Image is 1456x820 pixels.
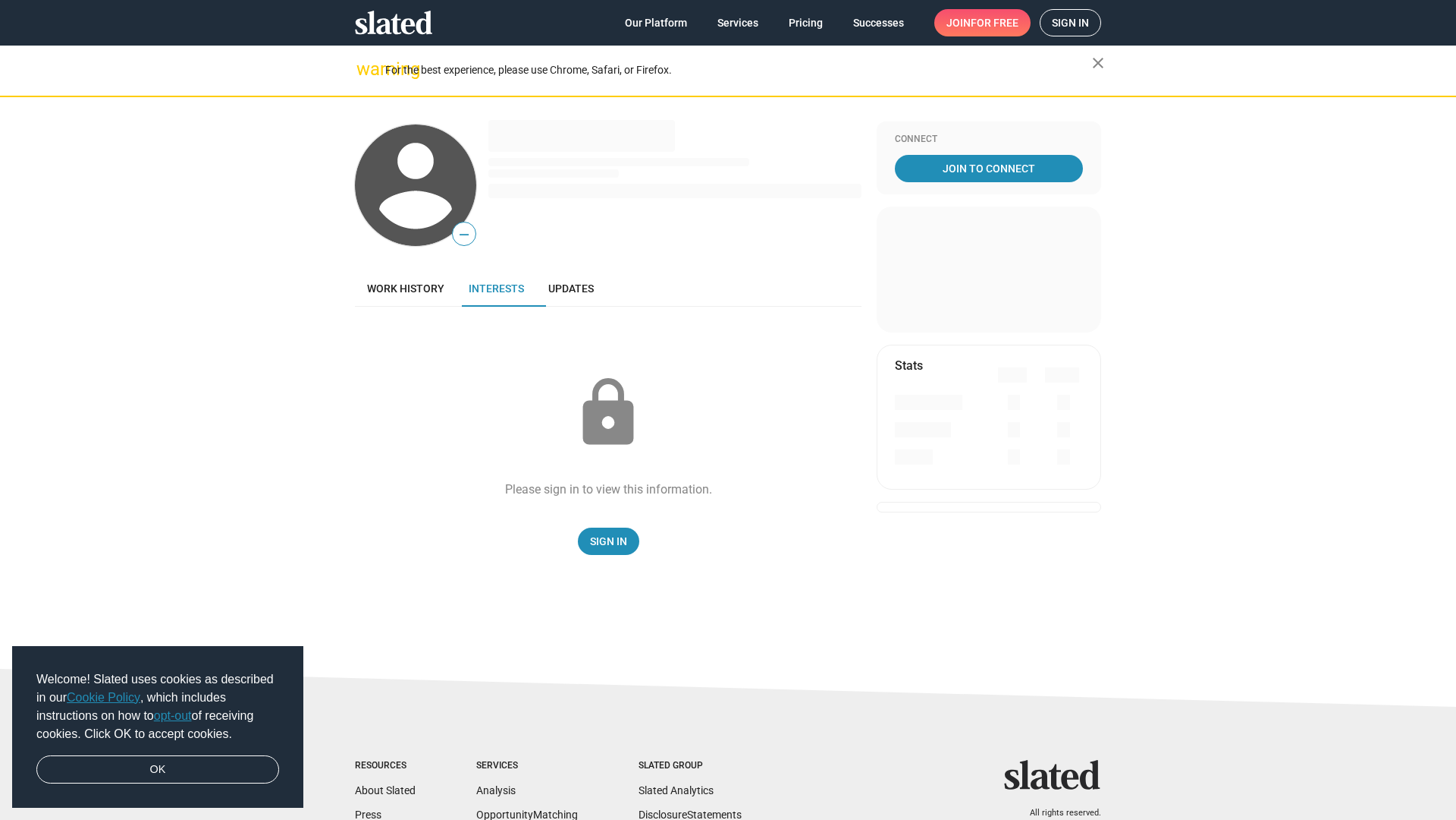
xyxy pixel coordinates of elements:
mat-icon: lock [570,375,646,451]
a: Cookie Policy [67,691,140,704]
a: Our Platform [613,9,699,36]
a: Work history [355,270,457,307]
a: Pricing [777,9,835,36]
a: Slated Analytics [639,784,714,796]
a: About Slated [355,784,416,796]
a: Join To Connect [895,155,1083,182]
div: Resources [355,760,416,772]
span: Updates [548,282,594,295]
a: dismiss cookie message [36,755,279,784]
a: Services [705,9,770,36]
div: Connect [895,134,1083,146]
span: Work history [367,282,444,295]
span: Join To Connect [898,155,1080,182]
span: for free [971,9,1018,36]
span: Sign in [1052,10,1089,36]
a: Joinfor free [934,9,1031,36]
a: Sign in [1040,9,1101,36]
a: Updates [536,270,606,307]
span: — [453,225,475,244]
span: Pricing [789,9,823,36]
mat-icon: warning [356,60,375,78]
a: Interests [457,270,536,307]
span: Successes [853,9,904,36]
span: Welcome! Slated uses cookies as described in our , which includes instructions on how to of recei... [36,670,279,743]
div: For the best experience, please use Chrome, Safari, or Firefox. [385,60,1092,80]
mat-card-title: Stats [895,358,923,374]
span: Services [717,9,758,36]
div: Please sign in to view this information. [505,481,712,497]
a: Analysis [476,784,516,796]
span: Join [946,9,1018,36]
span: Sign In [590,528,627,555]
div: Slated Group [639,760,742,772]
a: opt-out [154,709,192,722]
a: Successes [841,9,916,36]
mat-icon: close [1089,54,1107,72]
span: Our Platform [625,9,687,36]
span: Interests [469,282,524,295]
a: Sign In [578,528,639,555]
div: Services [476,760,578,772]
div: cookieconsent [12,646,303,809]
